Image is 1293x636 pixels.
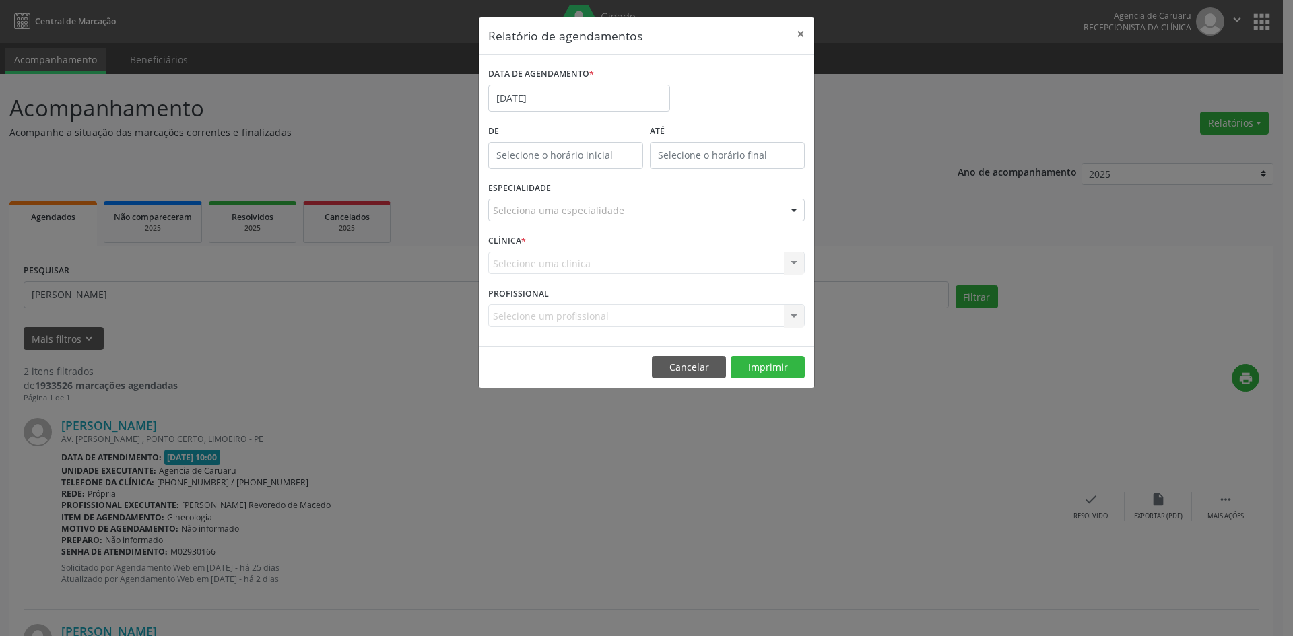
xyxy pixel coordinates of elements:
label: DATA DE AGENDAMENTO [488,64,594,85]
input: Selecione o horário inicial [488,142,643,169]
h5: Relatório de agendamentos [488,27,642,44]
button: Close [787,17,814,50]
button: Cancelar [652,356,726,379]
label: CLÍNICA [488,231,526,252]
input: Selecione o horário final [650,142,805,169]
label: ATÉ [650,121,805,142]
label: ESPECIALIDADE [488,178,551,199]
input: Selecione uma data ou intervalo [488,85,670,112]
button: Imprimir [731,356,805,379]
label: PROFISSIONAL [488,283,549,304]
label: De [488,121,643,142]
span: Seleciona uma especialidade [493,203,624,217]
